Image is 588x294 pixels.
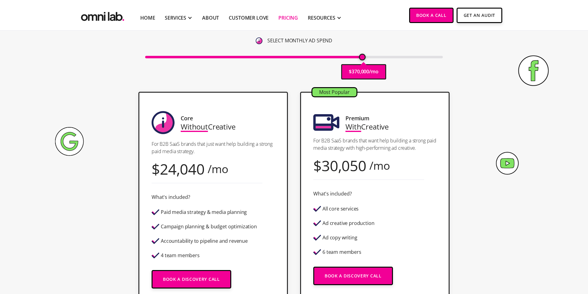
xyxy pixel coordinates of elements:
div: Ad creative production [322,221,374,226]
div: /mo [208,165,228,173]
a: home [80,8,126,23]
span: With [345,122,361,132]
div: Paid media strategy & media planning [161,210,247,215]
div: All core services [322,206,359,211]
img: 6410812402e99d19b372aa32_omni-nav-info.svg [256,37,262,44]
div: 6 team members [322,250,361,255]
img: Omni Lab: B2B SaaS Demand Generation Agency [80,8,126,23]
a: Get An Audit [457,8,502,23]
p: $ [349,68,352,76]
div: 24,040 [160,165,205,173]
div: What's included? [152,193,190,201]
a: Book a Discovery Call [152,270,231,288]
div: Most Popular [312,88,356,96]
div: 30,050 [322,161,366,170]
iframe: Chat Widget [478,223,588,294]
div: Creative [181,122,236,131]
p: For B2B SaaS brands that want help building a strong paid media strategy with high-performing ad ... [313,137,436,152]
p: SELECT MONTHLY AD SPEND [267,37,332,45]
div: 4 team members [161,253,200,258]
div: Accountability to pipeline and revenue [161,238,248,244]
div: Creative [345,122,389,131]
a: About [202,14,219,21]
div: Core [181,114,193,122]
a: Home [140,14,155,21]
span: Without [181,122,208,132]
a: Customer Love [229,14,269,21]
div: /mo [369,161,390,170]
p: For B2B SaaS brands that just want help building a strong paid media strategy. [152,140,275,155]
div: Ad copy writing [322,235,357,240]
div: Campaign planning & budget optimization [161,224,257,229]
a: Pricing [278,14,298,21]
p: /mo [369,68,379,76]
div: SERVICES [165,14,186,21]
div: Premium [345,114,369,122]
a: Book a Call [409,8,454,23]
p: 370,000 [352,68,369,76]
div: $ [313,161,322,170]
a: Book a Discovery Call [313,267,393,285]
div: What's included? [313,190,352,198]
div: $ [152,165,160,173]
div: RESOURCES [308,14,335,21]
